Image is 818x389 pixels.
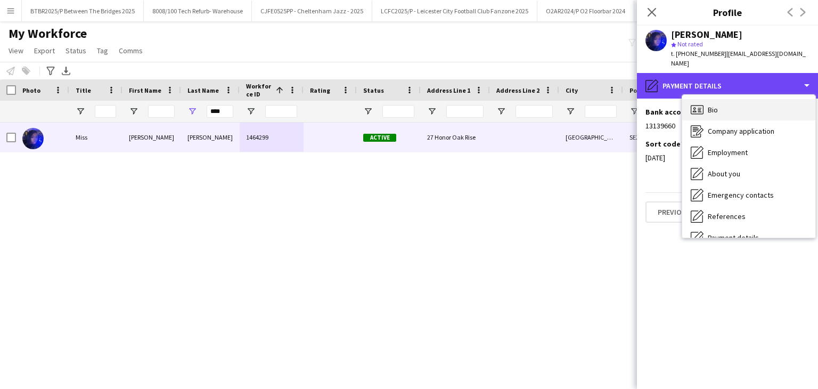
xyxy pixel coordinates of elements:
[516,105,553,118] input: Address Line 2 Filter Input
[363,86,384,94] span: Status
[708,190,774,200] span: Emergency contacts
[682,163,815,184] div: About you
[93,44,112,58] a: Tag
[645,201,703,223] button: Previous
[682,184,815,206] div: Emergency contacts
[421,123,490,152] div: 27 Honor Oak Rise
[629,86,660,94] span: Post Code
[708,212,746,221] span: References
[66,46,86,55] span: Status
[671,30,742,39] div: [PERSON_NAME]
[623,123,687,152] div: SE23 3RA
[363,107,373,116] button: Open Filter Menu
[252,1,372,21] button: CJFE0525PP - Cheltenham Jazz - 2025
[22,128,44,149] img: Rita Kamara
[4,44,28,58] a: View
[537,1,634,21] button: O2AR2024/P O2 Floorbar 2024
[9,46,23,55] span: View
[119,46,143,55] span: Comms
[9,26,87,42] span: My Workforce
[566,86,578,94] span: City
[372,1,537,21] button: LCFC2025/P - Leicester City Football Club Fanzone 2025
[207,105,233,118] input: Last Name Filter Input
[246,82,272,98] span: Workforce ID
[427,107,437,116] button: Open Filter Menu
[129,86,161,94] span: First Name
[637,5,818,19] h3: Profile
[246,107,256,116] button: Open Filter Menu
[69,123,122,152] div: Miss
[144,1,252,21] button: 8008/100 Tech Refurb- Warehouse
[382,105,414,118] input: Status Filter Input
[114,44,147,58] a: Comms
[559,123,623,152] div: [GEOGRAPHIC_DATA]
[44,64,57,77] app-action-btn: Advanced filters
[427,86,470,94] span: Address Line 1
[187,86,219,94] span: Last Name
[708,105,718,115] span: Bio
[496,86,539,94] span: Address Line 2
[265,105,297,118] input: Workforce ID Filter Input
[446,105,484,118] input: Address Line 1 Filter Input
[22,1,144,21] button: BTBR2025/P Between The Bridges 2025
[566,107,575,116] button: Open Filter Menu
[76,107,85,116] button: Open Filter Menu
[682,227,815,248] div: Payment details
[645,139,684,149] h3: Sort code
[34,46,55,55] span: Export
[61,44,91,58] a: Status
[187,107,197,116] button: Open Filter Menu
[645,121,809,131] div: 13139660
[60,64,72,77] app-action-btn: Export XLSX
[363,134,396,142] span: Active
[671,50,806,67] span: | [EMAIL_ADDRESS][DOMAIN_NAME]
[22,86,40,94] span: Photo
[645,107,726,117] h3: Bank account number
[645,153,809,163] div: [DATE]
[708,233,759,242] span: Payment details
[637,73,818,99] div: Payment details
[122,123,181,152] div: [PERSON_NAME]
[682,120,815,142] div: Company application
[129,107,138,116] button: Open Filter Menu
[148,105,175,118] input: First Name Filter Input
[708,148,748,157] span: Employment
[496,107,506,116] button: Open Filter Menu
[30,44,59,58] a: Export
[629,107,639,116] button: Open Filter Menu
[97,46,108,55] span: Tag
[585,105,617,118] input: City Filter Input
[671,50,726,58] span: t. [PHONE_NUMBER]
[682,99,815,120] div: Bio
[677,40,703,48] span: Not rated
[634,1,732,21] button: O2AR2025/P O2 Floor Bar FY26
[95,105,116,118] input: Title Filter Input
[76,86,91,94] span: Title
[240,123,304,152] div: 1464299
[682,142,815,163] div: Employment
[682,206,815,227] div: References
[310,86,330,94] span: Rating
[708,126,774,136] span: Company application
[708,169,740,179] span: About you
[181,123,240,152] div: [PERSON_NAME]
